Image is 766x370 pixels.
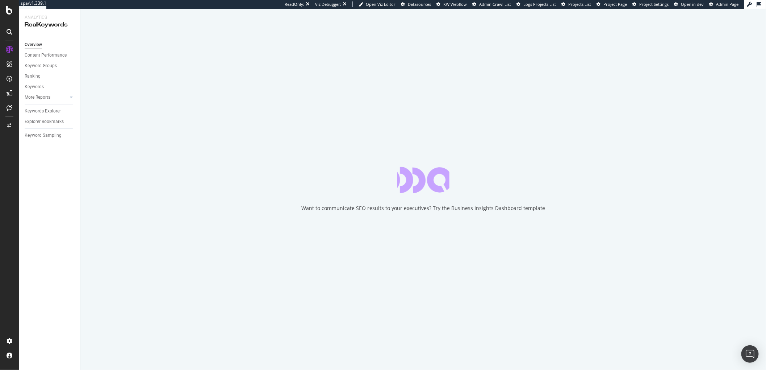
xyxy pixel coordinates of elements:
a: More Reports [25,94,68,101]
span: Datasources [408,1,431,7]
a: Project Settings [632,1,669,7]
div: Want to communicate SEO results to your executives? Try the Business Insights Dashboard template [301,205,545,212]
span: Logs Projects List [523,1,556,7]
span: Project Page [603,1,627,7]
span: Open Viz Editor [366,1,395,7]
span: Projects List [568,1,591,7]
a: Keywords [25,83,75,91]
a: Admin Crawl List [472,1,511,7]
a: Keyword Groups [25,62,75,70]
div: ReadOnly: [285,1,304,7]
a: Overview [25,41,75,49]
a: Projects List [561,1,591,7]
div: Keywords [25,83,44,91]
div: Keyword Groups [25,62,57,70]
span: Admin Crawl List [479,1,511,7]
a: Open Viz Editor [359,1,395,7]
a: Datasources [401,1,431,7]
a: Admin Page [710,1,739,7]
span: KW Webflow [443,1,467,7]
div: Overview [25,41,42,49]
a: Keywords Explorer [25,107,75,115]
a: Keyword Sampling [25,132,75,139]
a: Content Performance [25,52,75,59]
div: RealKeywords [25,21,74,29]
div: Explorer Bookmarks [25,118,64,126]
div: Analytics [25,15,74,21]
div: Content Performance [25,52,67,59]
div: Ranking [25,73,41,80]
span: Open in dev [681,1,704,7]
div: Viz Debugger: [315,1,341,7]
div: Keywords Explorer [25,107,61,115]
div: Keyword Sampling [25,132,62,139]
div: animation [397,167,449,193]
span: Admin Page [716,1,739,7]
a: Logs Projects List [516,1,556,7]
span: Project Settings [639,1,669,7]
a: Project Page [597,1,627,7]
a: Explorer Bookmarks [25,118,75,126]
a: Open in dev [674,1,704,7]
div: Open Intercom Messenger [741,345,759,363]
div: More Reports [25,94,50,101]
a: Ranking [25,73,75,80]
